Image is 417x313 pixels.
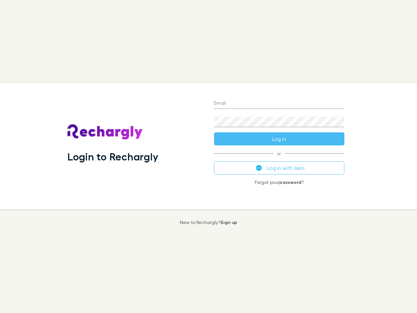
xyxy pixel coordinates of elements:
img: Xero's logo [256,165,262,171]
a: password [279,179,301,185]
button: Log in [214,132,344,145]
p: New to Rechargly? [180,220,237,225]
img: Rechargly's Logo [67,124,143,140]
a: Sign up [221,219,237,225]
h1: Login to Rechargly [67,150,158,163]
p: Forgot your ? [214,180,344,185]
button: Log in with Xero [214,161,344,174]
